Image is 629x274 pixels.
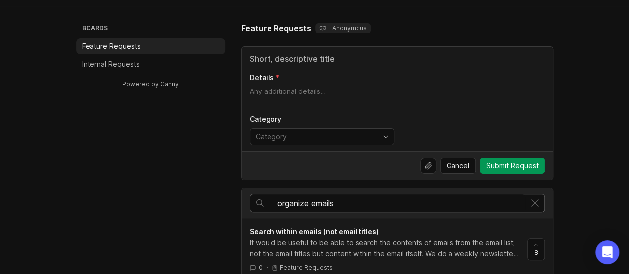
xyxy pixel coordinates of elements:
[527,238,545,260] button: 8
[534,248,538,257] span: 8
[280,264,333,272] p: Feature Requests
[80,22,225,36] h3: Boards
[250,87,545,106] textarea: Details
[250,237,519,259] div: It would be useful to be able to search the contents of emails from the email list; not the email...
[241,22,311,34] h1: Feature Requests
[259,263,263,272] span: 0
[76,38,225,54] a: Feature Requests
[420,158,436,174] button: Upload file
[82,59,140,69] p: Internal Requests
[250,227,379,236] span: Search within emails (not email titles)
[440,158,476,174] button: Cancel
[121,78,180,90] a: Powered by Canny
[447,161,469,171] span: Cancel
[595,240,619,264] div: Open Intercom Messenger
[486,161,539,171] span: Submit Request
[250,73,274,83] p: Details
[480,158,545,174] button: Submit Request
[250,128,394,145] div: toggle menu
[256,131,377,142] input: Category
[250,114,394,124] p: Category
[267,263,268,272] div: ·
[82,41,141,51] p: Feature Requests
[277,198,525,209] input: Search…
[250,53,545,65] input: Title
[319,24,367,32] p: Anonymous
[76,56,225,72] a: Internal Requests
[250,226,527,272] a: Search within emails (not email titles)It would be useful to be able to search the contents of em...
[378,133,394,141] svg: toggle icon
